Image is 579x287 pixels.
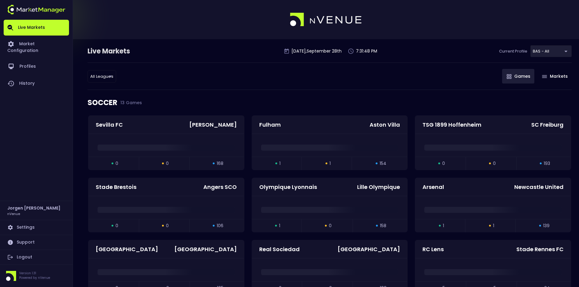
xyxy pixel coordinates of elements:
[115,160,118,167] span: 0
[259,247,300,252] div: Real Sociedad
[507,74,512,79] img: gameIcon
[19,275,50,280] p: Powered by nVenue
[115,223,118,229] span: 0
[88,90,572,115] div: SOCCER
[543,223,550,229] span: 139
[291,48,342,54] p: [DATE] , September 28 th
[422,247,444,252] div: RC Lens
[259,122,281,128] div: Fulham
[217,223,223,229] span: 106
[357,184,400,190] div: Lille Olympique
[4,75,69,92] a: History
[537,69,572,84] button: Markets
[117,100,142,105] span: 13 Games
[514,184,563,190] div: Newcastle United
[279,160,281,167] span: 1
[7,211,20,216] h3: nVenue
[96,122,123,128] div: Sevilla FC
[88,70,116,83] div: BAS - All
[4,58,69,75] a: Profiles
[442,160,445,167] span: 0
[166,223,169,229] span: 0
[290,13,362,27] img: logo
[96,184,136,190] div: Stade Brestois
[516,247,563,252] div: Stade Rennes FC
[422,122,481,128] div: TSG 1899 Hoffenheim
[174,247,237,252] div: [GEOGRAPHIC_DATA]
[203,184,237,190] div: Angers SCO
[88,46,162,56] div: Live Markets
[7,205,60,211] h2: Jorgen [PERSON_NAME]
[502,69,534,84] button: Games
[7,5,65,14] img: logo
[217,160,223,167] span: 168
[493,160,496,167] span: 0
[279,223,280,229] span: 1
[380,223,386,229] span: 158
[4,235,69,250] a: Support
[96,247,158,252] div: [GEOGRAPHIC_DATA]
[531,122,563,128] div: SC Freiburg
[443,223,444,229] span: 1
[4,271,69,281] div: Version 1.31Powered by nVenue
[493,223,494,229] span: 1
[530,45,572,57] div: BAS - All
[4,250,69,265] a: Logout
[4,36,69,58] a: Market Configuration
[19,271,50,275] p: Version 1.31
[166,160,169,167] span: 0
[356,48,377,54] p: 7:31:48 PM
[4,220,69,235] a: Settings
[422,184,444,190] div: Arsenal
[4,20,69,36] a: Live Markets
[370,122,400,128] div: Aston Villa
[329,223,332,229] span: 0
[499,48,527,54] p: Current Profile
[338,247,400,252] div: [GEOGRAPHIC_DATA]
[329,160,331,167] span: 1
[259,184,317,190] div: Olympique Lyonnais
[544,160,550,167] span: 193
[380,160,386,167] span: 154
[542,75,547,78] img: gameIcon
[189,122,237,128] div: [PERSON_NAME]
